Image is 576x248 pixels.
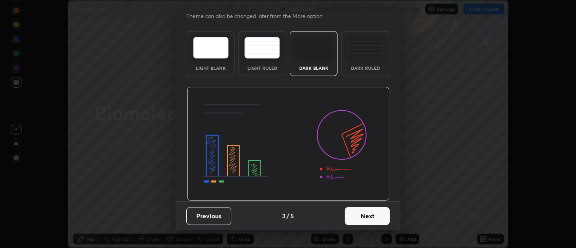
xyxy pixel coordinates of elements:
img: darkTheme.f0cc69e5.svg [296,37,332,59]
img: lightTheme.e5ed3b09.svg [193,37,229,59]
h4: / [287,211,289,221]
h4: 3 [282,211,286,221]
div: Dark Blank [296,66,332,70]
button: Previous [186,207,231,225]
img: darkRuledTheme.de295e13.svg [347,37,383,59]
div: Light Ruled [244,66,280,70]
div: Light Blank [193,66,229,70]
div: Dark Ruled [347,66,383,70]
button: Next [345,207,390,225]
p: Theme can also be changed later from the More option [186,12,332,20]
img: darkThemeBanner.d06ce4a2.svg [187,87,390,201]
img: lightRuledTheme.5fabf969.svg [244,37,280,59]
h4: 5 [290,211,294,221]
